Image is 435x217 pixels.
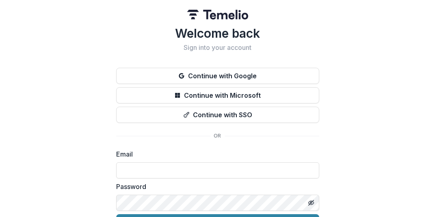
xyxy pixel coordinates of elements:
label: Password [116,182,314,191]
button: Continue with Google [116,68,319,84]
button: Continue with Microsoft [116,87,319,103]
button: Toggle password visibility [305,196,318,209]
img: Temelio [187,10,248,19]
label: Email [116,149,314,159]
h1: Welcome back [116,26,319,41]
button: Continue with SSO [116,107,319,123]
h2: Sign into your account [116,44,319,52]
